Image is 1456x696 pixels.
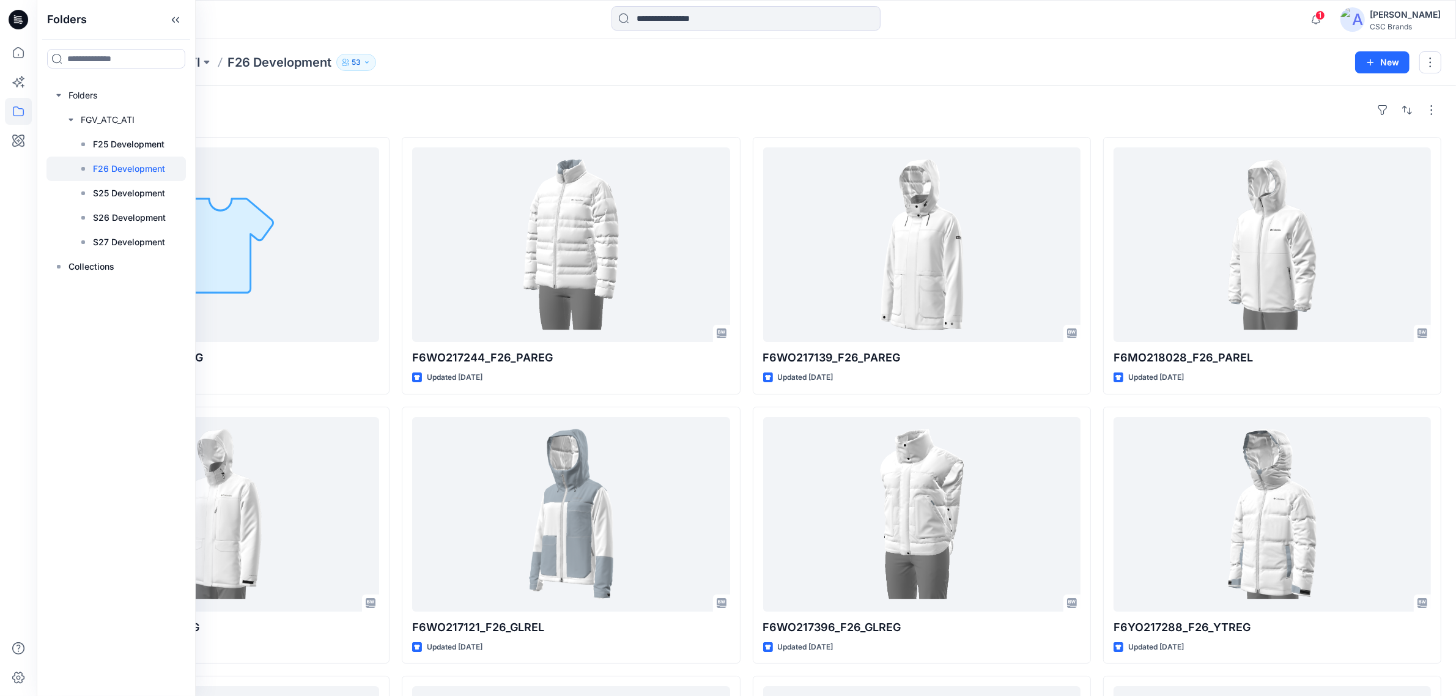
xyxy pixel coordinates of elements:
[227,54,331,71] p: F26 Development
[93,186,165,201] p: S25 Development
[93,137,164,152] p: F25 Development
[778,371,833,384] p: Updated [DATE]
[1114,619,1431,636] p: F6YO217288_F26_YTREG
[427,641,482,654] p: Updated [DATE]
[1315,10,1325,20] span: 1
[68,259,114,274] p: Collections
[62,349,379,366] p: F6WO218020_F26_PAREG
[412,417,730,612] a: F6WO217121_F26_GLREL
[1114,349,1431,366] p: F6MO218028_F26_PAREL
[778,641,833,654] p: Updated [DATE]
[763,349,1081,366] p: F6WO217139_F26_PAREG
[1114,147,1431,342] a: F6MO218028_F26_PAREL
[763,417,1081,612] a: F6WO217396_F26_GLREG
[62,147,379,342] a: F6WO218020_F26_PAREG
[1370,22,1441,31] div: CSC Brands
[93,235,165,250] p: S27 Development
[1340,7,1365,32] img: avatar
[1128,371,1184,384] p: Updated [DATE]
[763,619,1081,636] p: F6WO217396_F26_GLREG
[412,349,730,366] p: F6WO217244_F26_PAREG
[93,161,165,176] p: F26 Development
[352,56,361,69] p: 53
[336,54,376,71] button: 53
[1370,7,1441,22] div: [PERSON_NAME]
[62,417,379,612] a: F6MO217442_F26_GLREG
[93,210,166,225] p: S26 Development
[62,619,379,636] p: F6MO217442_F26_GLREG
[427,371,482,384] p: Updated [DATE]
[1355,51,1410,73] button: New
[412,147,730,342] a: F6WO217244_F26_PAREG
[763,147,1081,342] a: F6WO217139_F26_PAREG
[1114,417,1431,612] a: F6YO217288_F26_YTREG
[412,619,730,636] p: F6WO217121_F26_GLREL
[1128,641,1184,654] p: Updated [DATE]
